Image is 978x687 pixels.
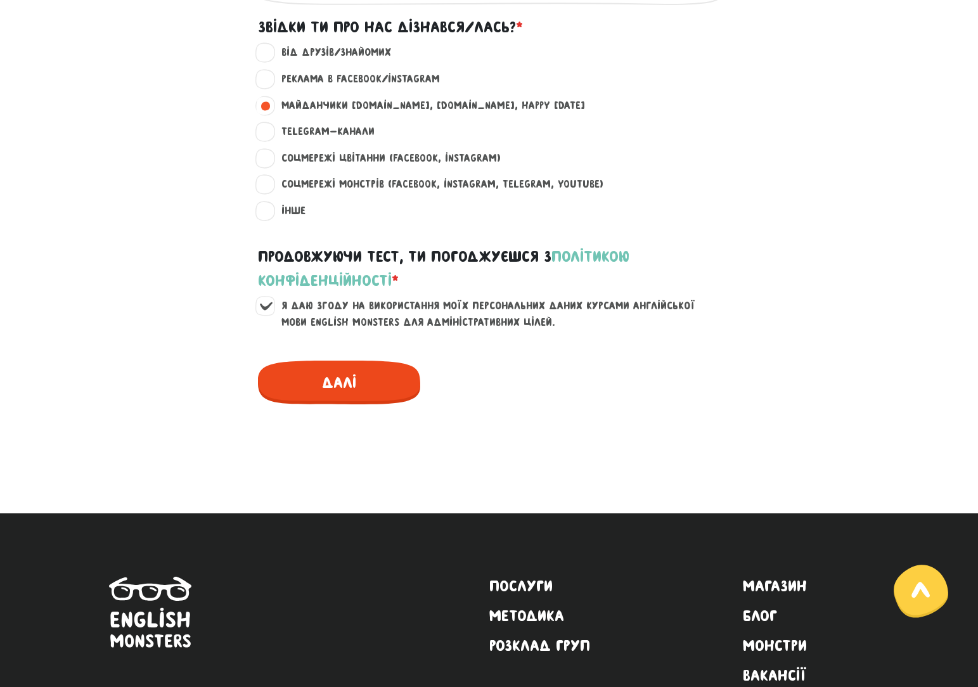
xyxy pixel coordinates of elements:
label: Соцмережі Монстрів (Facebook, Instagram, Telegram, Youtube) [271,176,603,193]
label: Майданчики [DOMAIN_NAME], [DOMAIN_NAME], happy [DATE] [271,98,585,114]
label: Від друзів/знайомих [271,44,391,61]
label: Продовжуючи тест, ти погоджуєшся з [258,245,721,293]
label: Звідки ти про нас дізнався/лась? [258,15,523,39]
a: політикою конфіденційності [258,248,629,289]
img: English Monsters [109,577,191,648]
label: Інше [271,203,306,219]
span: Далі [258,361,420,404]
label: Реклама в Facebook/Instagram [271,71,440,87]
label: Соцмережі Цвітанни (Facebook, Instagram) [271,150,501,167]
a: Магазин [743,577,870,595]
a: Монстри [743,636,870,655]
a: Блог [743,607,870,625]
a: Розклад груп [489,636,590,655]
a: Вакансії [743,666,870,684]
label: Telegram-канали [271,124,375,140]
a: Послуги [489,577,590,595]
label: Я даю згоду на використання моїх персональних даних курсами англійської мови English Monsters для... [271,298,723,330]
a: Методика [489,607,590,625]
